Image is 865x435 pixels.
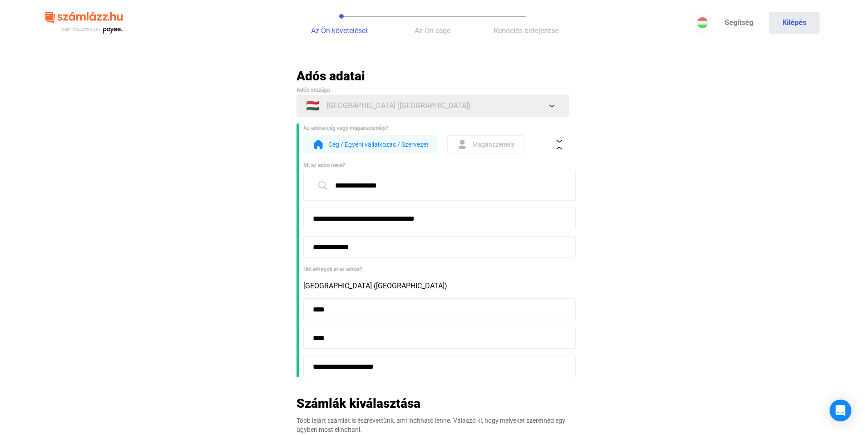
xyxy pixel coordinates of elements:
[713,12,764,34] a: Segítség
[692,12,713,34] button: HU
[297,68,569,84] h2: Adós adatai
[303,281,569,292] div: [GEOGRAPHIC_DATA] ([GEOGRAPHIC_DATA])
[472,139,515,150] span: Magánszemély
[830,400,851,421] div: Open Intercom Messenger
[494,26,559,35] span: Rendelés befejezése
[45,8,123,38] img: szamlazzhu-logo
[297,416,569,434] div: Több lejárt számlát is észrevettünk, ami indítható lenne. Válaszd ki, hogy melyeket szeretnéd egy...
[554,140,564,149] img: collapse
[769,12,820,34] button: Kilépés
[327,100,471,111] span: [GEOGRAPHIC_DATA] ([GEOGRAPHIC_DATA])
[311,26,367,35] span: Az Ön követelései
[306,100,320,111] span: 🇭🇺
[550,135,569,154] button: collapse
[303,135,438,153] button: form-orgCég / Egyéni vállalkozás / Szervezet
[447,135,524,153] button: form-indMagánszemély
[457,139,468,150] img: form-ind
[297,95,569,117] button: 🇭🇺[GEOGRAPHIC_DATA] ([GEOGRAPHIC_DATA])
[328,139,429,150] span: Cég / Egyéni vállalkozás / Szervezet
[303,161,569,170] div: Mi az adós neve?
[297,87,330,93] span: Adós országa
[303,265,569,274] div: Hol érhetjük el az adóst?
[303,124,569,133] div: Az adósa cég vagy magánszemély?
[313,139,324,150] img: form-org
[415,26,450,35] span: Az Ön cége
[697,17,708,28] img: HU
[297,395,420,411] h2: Számlák kiválasztása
